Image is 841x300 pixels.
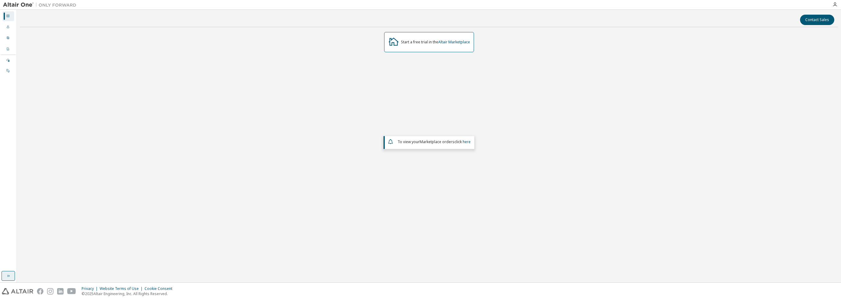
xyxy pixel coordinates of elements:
[82,291,176,296] p: © 2025 Altair Engineering, Inc. All Rights Reserved.
[2,288,33,295] img: altair_logo.svg
[420,139,454,144] em: Marketplace orders
[2,44,14,54] div: Company Profile
[2,22,14,32] div: Users
[2,66,14,76] div: On Prem
[145,286,176,291] div: Cookie Consent
[2,11,14,21] div: Dashboard
[398,139,471,144] span: To view your click
[100,286,145,291] div: Website Terms of Use
[2,56,14,65] div: Managed
[82,286,100,291] div: Privacy
[57,288,64,295] img: linkedin.svg
[401,40,470,45] div: Start a free trial in the
[37,288,43,295] img: facebook.svg
[463,139,471,144] a: here
[800,15,834,25] button: Contact Sales
[3,2,79,8] img: Altair One
[2,33,14,43] div: User Profile
[67,288,76,295] img: youtube.svg
[438,39,470,45] a: Altair Marketplace
[47,288,53,295] img: instagram.svg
